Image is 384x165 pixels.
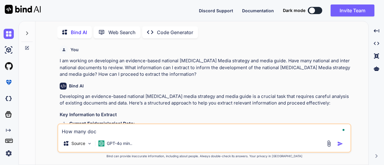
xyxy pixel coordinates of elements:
span: Documentation [242,8,274,13]
strong: Current Epidemiological Data [69,121,133,126]
h3: Key Information to Extract [60,111,350,118]
button: Invite Team [331,4,374,16]
p: : [69,120,350,127]
span: Discord Support [199,8,233,13]
p: I am working on developing an evidence-based national [MEDICAL_DATA] Media strategy and media gui... [60,57,350,78]
p: Code Generator [157,29,193,36]
img: ai-studio [4,45,14,55]
img: darkCloudIdeIcon [4,93,14,104]
img: Bind AI [5,5,41,14]
p: Bind AI [71,29,87,36]
h6: Bind AI [69,83,84,89]
p: GPT-4o min.. [107,140,132,146]
span: Dark mode [283,7,305,13]
img: settings [4,148,14,158]
p: Developing an evidence-based national [MEDICAL_DATA] media strategy and media guide is a crucial ... [60,93,350,107]
img: chat [4,29,14,39]
img: githubLight [4,61,14,71]
h6: You [70,47,79,53]
button: Documentation [242,7,274,14]
textarea: To enrich screen reader interactions, please activate Accessibility in Grammarly extension settings [58,124,350,135]
img: Pick Models [87,141,92,146]
p: Web Search [108,29,136,36]
img: premium [4,77,14,87]
button: Discord Support [199,7,233,14]
p: Source [71,140,85,146]
img: GPT-4o mini [98,140,104,146]
p: Bind can provide inaccurate information, including about people. Always double-check its answers.... [57,154,351,158]
img: attachment [325,140,332,147]
img: icon [337,141,343,147]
